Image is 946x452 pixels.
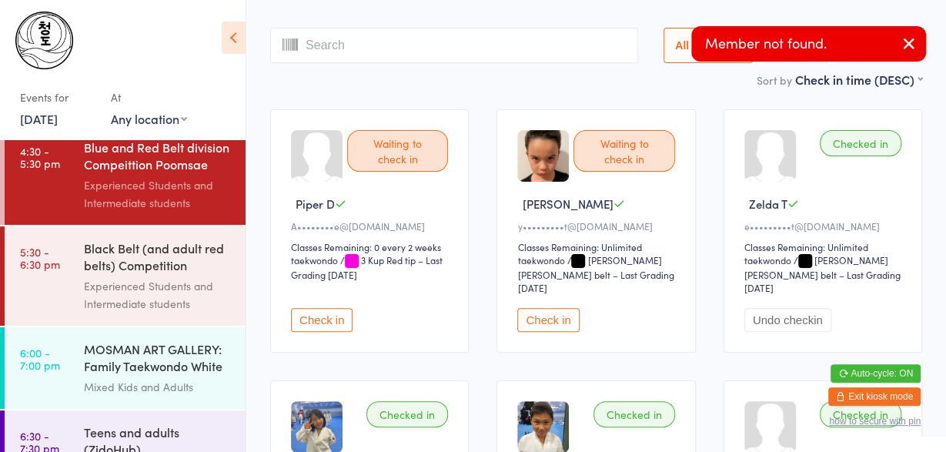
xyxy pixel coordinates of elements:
a: 5:30 -6:30 pmBlack Belt (and adult red belts) Competition Pooms...Experienced Students and Interm... [5,226,246,326]
div: Checked in [820,130,901,156]
button: how to secure with pin [829,416,921,427]
div: At [111,85,187,110]
a: [DATE] [20,110,58,127]
span: Zelda T [749,196,787,212]
div: Waiting to check in [573,130,674,172]
div: Check in time (DESC) [795,71,922,88]
a: 6:00 -7:00 pmMOSMAN ART GALLERY: Family Taekwondo White to [GEOGRAPHIC_DATA]...Mixed Kids and Adults [5,327,246,409]
span: / [PERSON_NAME] [PERSON_NAME] belt – Last Grading [DATE] [517,253,674,294]
time: 4:30 - 5:30 pm [20,145,60,169]
label: Sort by [757,72,792,88]
time: 5:30 - 6:30 pm [20,246,60,270]
button: Undo checkin [744,308,831,332]
button: All Bookings [664,28,753,63]
div: taekwondo [744,253,791,266]
div: Black Belt (and adult red belts) Competition Pooms... [84,239,232,277]
div: taekwondo [291,253,338,266]
div: Events for [20,85,95,110]
div: Classes Remaining: Unlimited [517,240,679,253]
div: Blue and Red Belt division Compeittion Poomsae (Zi... [84,139,232,176]
div: Classes Remaining: 0 every 2 weeks [291,240,453,253]
button: Auto-cycle: ON [831,364,921,383]
button: Exit kiosk mode [828,387,921,406]
a: 4:30 -5:30 pmBlue and Red Belt division Compeittion Poomsae (Zi...Experienced Students and Interm... [5,126,246,225]
div: e•••••••••t@[DOMAIN_NAME] [744,219,906,233]
div: Member not found. [691,26,926,62]
button: Check in [291,308,353,332]
div: A••••••••e@[DOMAIN_NAME] [291,219,453,233]
div: Experienced Students and Intermediate students [84,176,232,212]
img: image1635820599.png [517,130,569,182]
input: Search [270,28,638,63]
div: Any location [111,110,187,127]
span: / 3 Kup Red tip – Last Grading [DATE] [291,253,443,281]
div: Checked in [820,401,901,427]
div: Experienced Students and Intermediate students [84,277,232,313]
span: [PERSON_NAME] [522,196,613,212]
div: Checked in [593,401,675,427]
button: Check in [517,308,579,332]
img: Chungdo Taekwondo [15,12,73,69]
div: MOSMAN ART GALLERY: Family Taekwondo White to [GEOGRAPHIC_DATA]... [84,340,232,378]
div: taekwondo [517,253,564,266]
div: Mixed Kids and Adults [84,378,232,396]
span: Piper D [296,196,335,212]
time: 6:00 - 7:00 pm [20,347,60,371]
div: Classes Remaining: Unlimited [744,240,906,253]
div: Checked in [366,401,448,427]
div: Waiting to check in [347,130,448,172]
span: / [PERSON_NAME] [PERSON_NAME] belt – Last Grading [DATE] [744,253,901,294]
div: y•••••••••t@[DOMAIN_NAME] [517,219,679,233]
